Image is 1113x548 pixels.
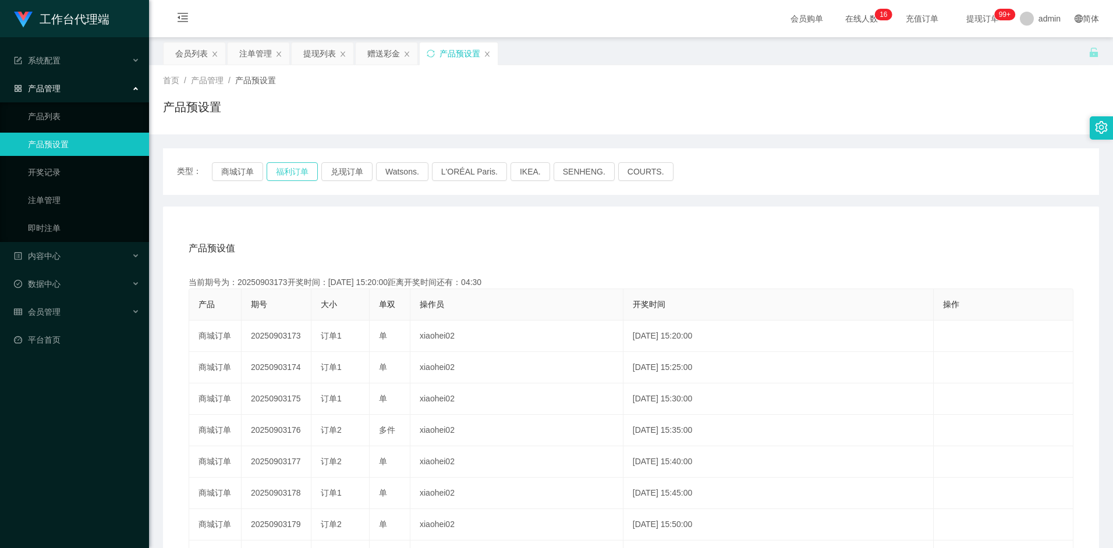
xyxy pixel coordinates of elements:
[242,478,311,509] td: 20250903178
[321,162,373,181] button: 兑现订单
[1075,15,1083,23] i: 图标: global
[14,308,22,316] i: 图标: table
[321,519,342,529] span: 订单2
[242,352,311,383] td: 20250903174
[618,162,674,181] button: COURTS.
[184,76,186,85] span: /
[235,76,276,85] span: 产品预设置
[189,241,235,255] span: 产品预设值
[321,331,342,340] span: 订单1
[321,488,342,497] span: 订单1
[321,394,342,403] span: 订单1
[28,133,140,156] a: 产品预设置
[228,76,231,85] span: /
[410,383,623,415] td: xiaohei02
[163,76,179,85] span: 首页
[633,300,665,309] span: 开奖时间
[28,216,140,240] a: 即时注单
[163,98,221,116] h1: 产品预设置
[303,42,336,65] div: 提现列表
[427,49,435,58] i: 图标: sync
[14,84,61,93] span: 产品管理
[1095,121,1108,134] i: 图标: setting
[14,251,61,261] span: 内容中心
[379,488,387,497] span: 单
[367,42,400,65] div: 赠送彩金
[242,415,311,446] td: 20250903176
[177,162,212,181] span: 类型：
[321,362,342,372] span: 订单1
[189,276,1073,289] div: 当前期号为：20250903173开奖时间：[DATE] 15:20:00距离开奖时间还有：04:30
[267,162,318,181] button: 福利订单
[623,509,934,540] td: [DATE] 15:50:00
[339,51,346,58] i: 图标: close
[242,383,311,415] td: 20250903175
[943,300,959,309] span: 操作
[432,162,507,181] button: L'ORÉAL Paris.
[880,9,884,20] p: 1
[189,321,242,352] td: 商城订单
[321,300,337,309] span: 大小
[191,76,224,85] span: 产品管理
[484,51,491,58] i: 图标: close
[875,9,892,20] sup: 16
[189,352,242,383] td: 商城订单
[275,51,282,58] i: 图标: close
[900,15,944,23] span: 充值订单
[14,328,140,351] a: 图标: dashboard平台首页
[14,12,33,28] img: logo.9652507e.png
[28,161,140,184] a: 开奖记录
[379,300,395,309] span: 单双
[14,14,109,23] a: 工作台代理端
[623,352,934,383] td: [DATE] 15:25:00
[242,321,311,352] td: 20250903173
[211,51,218,58] i: 图标: close
[439,42,480,65] div: 产品预设置
[242,446,311,478] td: 20250903177
[403,51,410,58] i: 图标: close
[163,1,203,38] i: 图标: menu-fold
[239,42,272,65] div: 注单管理
[14,252,22,260] i: 图标: profile
[623,415,934,446] td: [DATE] 15:35:00
[410,321,623,352] td: xiaohei02
[511,162,550,181] button: IKEA.
[14,280,22,288] i: 图标: check-circle-o
[14,279,61,289] span: 数据中心
[189,383,242,415] td: 商城订单
[251,300,267,309] span: 期号
[189,446,242,478] td: 商城订单
[14,307,61,316] span: 会员管理
[199,300,215,309] span: 产品
[175,42,208,65] div: 会员列表
[623,446,934,478] td: [DATE] 15:40:00
[189,415,242,446] td: 商城订单
[379,362,387,372] span: 单
[379,425,395,435] span: 多件
[40,1,109,38] h1: 工作台代理端
[379,394,387,403] span: 单
[14,56,61,65] span: 系统配置
[410,446,623,478] td: xiaohei02
[960,15,1005,23] span: 提现订单
[623,478,934,509] td: [DATE] 15:45:00
[623,321,934,352] td: [DATE] 15:20:00
[14,56,22,65] i: 图标: form
[212,162,263,181] button: 商城订单
[28,105,140,128] a: 产品列表
[242,509,311,540] td: 20250903179
[623,383,934,415] td: [DATE] 15:30:00
[321,425,342,435] span: 订单2
[554,162,615,181] button: SENHENG.
[14,84,22,92] i: 图标: appstore-o
[321,457,342,466] span: 订单2
[839,15,884,23] span: 在线人数
[410,415,623,446] td: xiaohei02
[410,478,623,509] td: xiaohei02
[376,162,428,181] button: Watsons.
[379,519,387,529] span: 单
[410,352,623,383] td: xiaohei02
[28,188,140,212] a: 注单管理
[189,478,242,509] td: 商城订单
[994,9,1015,20] sup: 1058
